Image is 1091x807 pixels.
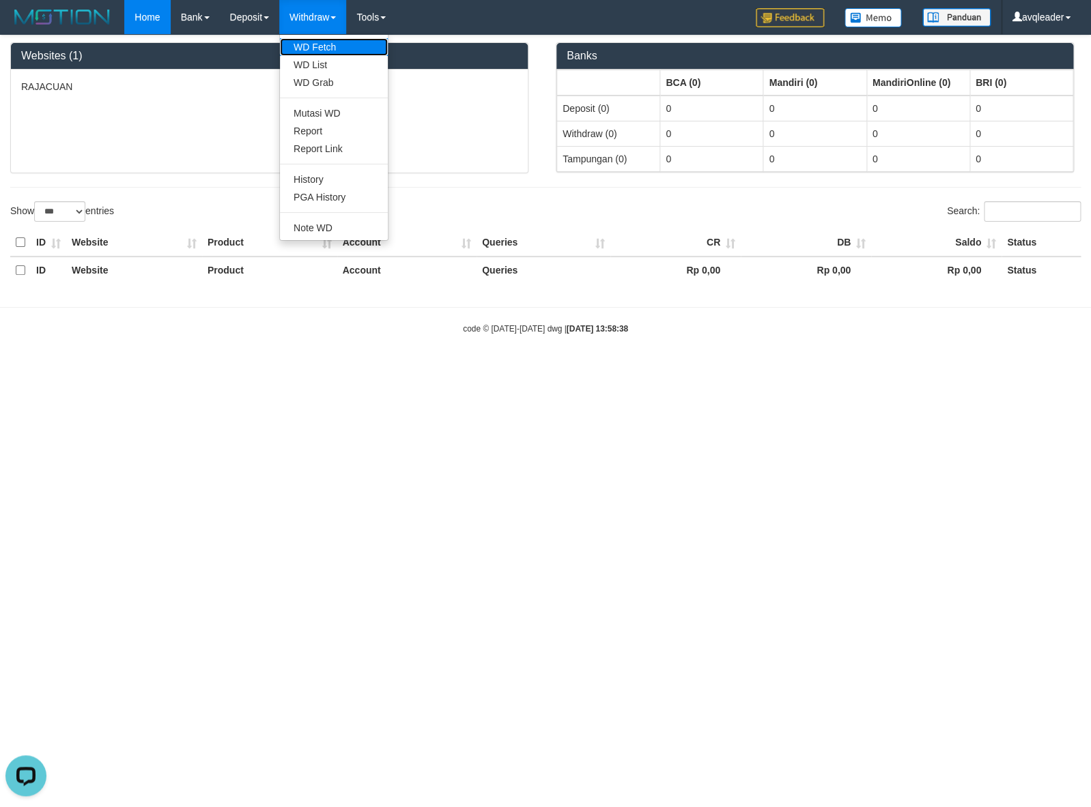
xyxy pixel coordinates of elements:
[280,122,388,140] a: Report
[337,256,477,284] th: Account
[660,96,763,121] td: 0
[31,256,66,284] th: ID
[984,201,1081,222] input: Search:
[866,146,969,171] td: 0
[763,70,866,96] th: Group: activate to sort column ascending
[21,80,518,93] p: RAJACUAN
[10,7,114,27] img: MOTION_logo.png
[741,229,871,256] th: DB
[947,201,1081,222] label: Search:
[969,121,1073,146] td: 0
[202,229,337,256] th: Product
[280,188,388,206] a: PGA History
[660,121,763,146] td: 0
[567,324,628,334] strong: [DATE] 13:58:38
[477,229,610,256] th: Queries
[477,256,610,284] th: Queries
[557,96,660,121] td: Deposit (0)
[31,229,66,256] th: ID
[871,229,1002,256] th: Saldo
[557,146,660,171] td: Tampungan (0)
[610,229,741,256] th: CR
[557,70,660,96] th: Group: activate to sort column ascending
[337,229,477,256] th: Account
[1002,229,1081,256] th: Status
[66,256,202,284] th: Website
[610,256,741,284] th: Rp 0,00
[21,50,518,62] h3: Websites (1)
[845,8,902,27] img: Button%20Memo.svg
[660,70,763,96] th: Group: activate to sort column ascending
[763,121,866,146] td: 0
[280,171,388,188] a: History
[1002,256,1081,284] th: Status
[866,121,969,146] td: 0
[763,146,866,171] td: 0
[871,256,1002,284] th: Rp 0,00
[756,8,824,27] img: Feedback.jpg
[202,256,337,284] th: Product
[660,146,763,171] td: 0
[5,5,46,46] button: Open LiveChat chat widget
[34,201,85,222] select: Showentries
[280,104,388,122] a: Mutasi WD
[866,96,969,121] td: 0
[969,146,1073,171] td: 0
[922,8,991,27] img: panduan.png
[463,324,628,334] small: code © [DATE]-[DATE] dwg |
[741,256,871,284] th: Rp 0,00
[763,96,866,121] td: 0
[866,70,969,96] th: Group: activate to sort column ascending
[969,70,1073,96] th: Group: activate to sort column ascending
[280,140,388,158] a: Report Link
[280,38,388,56] a: WD Fetch
[66,229,202,256] th: Website
[10,201,114,222] label: Show entries
[969,96,1073,121] td: 0
[557,121,660,146] td: Withdraw (0)
[567,50,1063,62] h3: Banks
[280,74,388,91] a: WD Grab
[280,56,388,74] a: WD List
[280,219,388,237] a: Note WD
